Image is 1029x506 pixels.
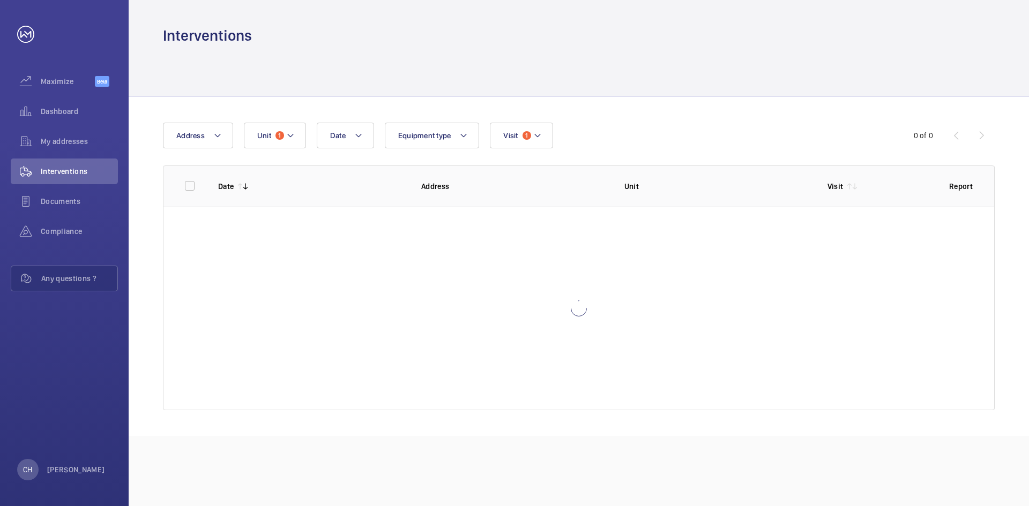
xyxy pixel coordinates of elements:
span: 1 [275,131,284,140]
button: Date [317,123,374,148]
span: Compliance [41,226,118,237]
button: Address [163,123,233,148]
span: My addresses [41,136,118,147]
p: Unit [624,181,810,192]
button: Visit1 [490,123,553,148]
span: Date [330,131,346,140]
p: [PERSON_NAME] [47,464,105,475]
span: Unit [257,131,271,140]
span: Maximize [41,76,95,87]
span: Address [176,131,205,140]
p: Report [949,181,973,192]
span: Equipment type [398,131,451,140]
p: Visit [827,181,844,192]
button: Unit1 [244,123,306,148]
p: Address [421,181,607,192]
span: 1 [523,131,531,140]
h1: Interventions [163,26,252,46]
div: 0 of 0 [914,130,933,141]
p: Date [218,181,234,192]
p: CH [23,464,32,475]
span: Visit [503,131,518,140]
span: Beta [95,76,109,87]
span: Interventions [41,166,118,177]
button: Equipment type [385,123,480,148]
span: Any questions ? [41,273,117,284]
span: Documents [41,196,118,207]
span: Dashboard [41,106,118,117]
